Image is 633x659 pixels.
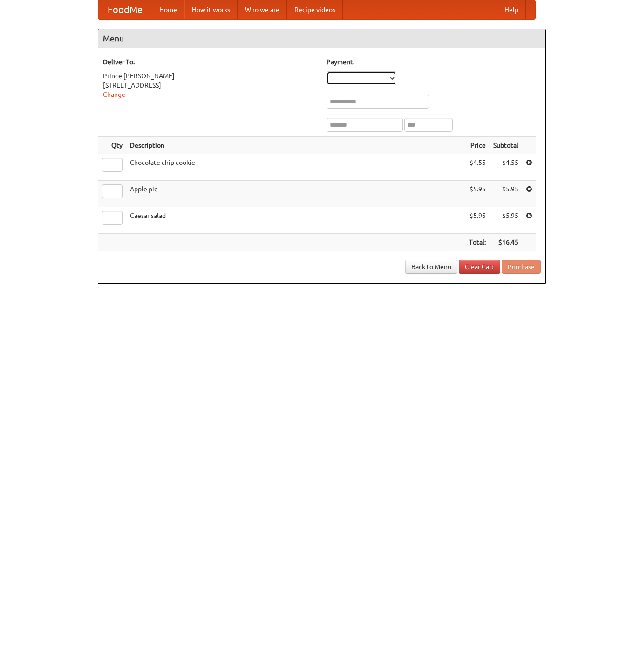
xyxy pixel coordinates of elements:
a: Home [152,0,184,19]
th: Subtotal [490,137,522,154]
td: Apple pie [126,181,465,207]
div: Prince [PERSON_NAME] [103,71,317,81]
td: Chocolate chip cookie [126,154,465,181]
td: $5.95 [465,207,490,234]
th: $16.45 [490,234,522,251]
a: Change [103,91,125,98]
div: [STREET_ADDRESS] [103,81,317,90]
a: Clear Cart [459,260,500,274]
td: Caesar salad [126,207,465,234]
a: Recipe videos [287,0,343,19]
th: Total: [465,234,490,251]
a: How it works [184,0,238,19]
td: $4.55 [490,154,522,181]
th: Qty [98,137,126,154]
td: $5.95 [490,181,522,207]
td: $5.95 [465,181,490,207]
a: FoodMe [98,0,152,19]
a: Help [497,0,526,19]
a: Back to Menu [405,260,457,274]
h5: Deliver To: [103,57,317,67]
h5: Payment: [327,57,541,67]
td: $5.95 [490,207,522,234]
a: Who we are [238,0,287,19]
button: Purchase [502,260,541,274]
th: Description [126,137,465,154]
th: Price [465,137,490,154]
h4: Menu [98,29,545,48]
td: $4.55 [465,154,490,181]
